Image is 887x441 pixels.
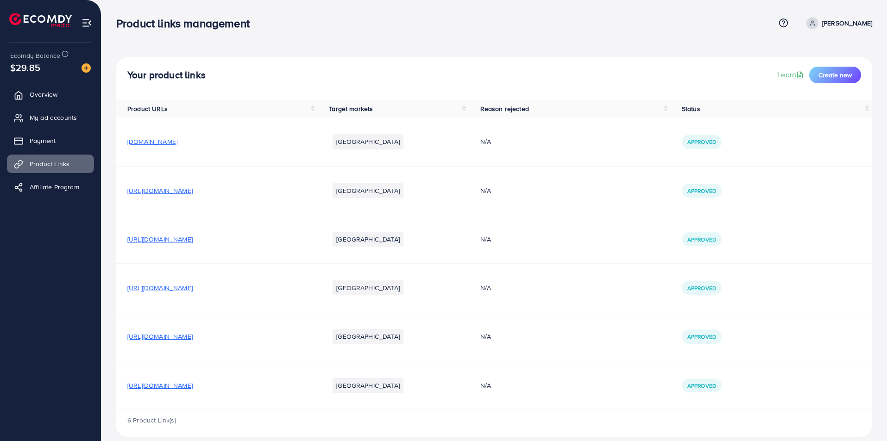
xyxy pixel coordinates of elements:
span: Reason rejected [480,104,529,113]
li: [GEOGRAPHIC_DATA] [333,183,403,198]
span: Approved [687,187,716,195]
a: [PERSON_NAME] [803,17,872,29]
span: [URL][DOMAIN_NAME] [127,332,193,341]
span: [DOMAIN_NAME] [127,137,177,146]
span: Create new [818,70,852,80]
span: Status [682,104,700,113]
span: Approved [687,284,716,292]
a: Affiliate Program [7,178,94,196]
img: logo [9,13,72,27]
span: N/A [480,283,491,292]
h4: Your product links [127,69,206,81]
a: Product Links [7,155,94,173]
span: N/A [480,332,491,341]
img: image [82,63,91,73]
p: [PERSON_NAME] [822,18,872,29]
span: Approved [687,333,716,341]
span: $29.85 [10,61,40,74]
span: [URL][DOMAIN_NAME] [127,381,193,390]
span: Approved [687,382,716,390]
span: Approved [687,138,716,146]
li: [GEOGRAPHIC_DATA] [333,232,403,247]
span: Approved [687,236,716,243]
span: N/A [480,186,491,195]
span: Product URLs [127,104,168,113]
a: Payment [7,131,94,150]
li: [GEOGRAPHIC_DATA] [333,134,403,149]
span: N/A [480,235,491,244]
iframe: Chat [848,399,880,434]
span: [URL][DOMAIN_NAME] [127,186,193,195]
li: [GEOGRAPHIC_DATA] [333,329,403,344]
li: [GEOGRAPHIC_DATA] [333,280,403,295]
span: Ecomdy Balance [10,51,60,60]
li: [GEOGRAPHIC_DATA] [333,378,403,393]
span: Product Links [30,159,69,168]
span: Target markets [329,104,373,113]
span: [URL][DOMAIN_NAME] [127,235,193,244]
span: Overview [30,90,57,99]
img: menu [82,18,92,28]
a: Learn [777,69,805,80]
span: N/A [480,381,491,390]
span: N/A [480,137,491,146]
a: My ad accounts [7,108,94,127]
span: My ad accounts [30,113,77,122]
a: Overview [7,85,94,104]
span: Affiliate Program [30,182,79,192]
span: [URL][DOMAIN_NAME] [127,283,193,292]
h3: Product links management [116,17,257,30]
span: Payment [30,136,56,145]
button: Create new [809,67,861,83]
span: 6 Product Link(s) [127,416,176,425]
